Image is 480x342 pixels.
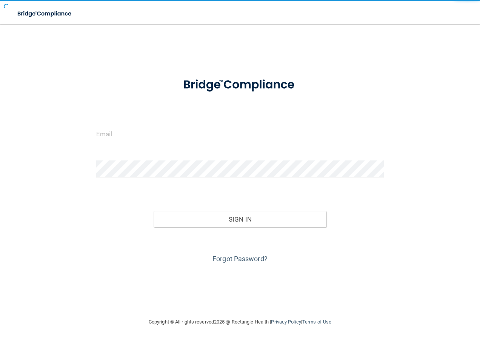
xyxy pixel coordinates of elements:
[212,255,268,263] a: Forgot Password?
[271,319,301,325] a: Privacy Policy
[302,319,331,325] a: Terms of Use
[96,125,384,142] input: Email
[102,310,378,334] div: Copyright © All rights reserved 2025 @ Rectangle Health | |
[154,211,326,228] button: Sign In
[11,6,78,22] img: bridge_compliance_login_screen.278c3ca4.svg
[171,69,309,100] img: bridge_compliance_login_screen.278c3ca4.svg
